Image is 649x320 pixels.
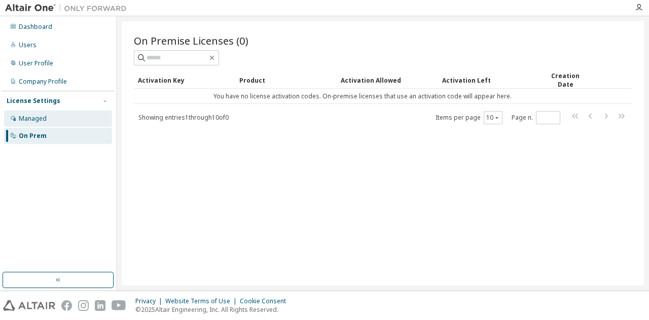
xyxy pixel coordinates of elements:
[544,72,587,89] div: Creation Date
[135,305,292,314] p: © 2025 Altair Engineering, Inc. All Rights Reserved.
[112,300,126,311] img: youtube.svg
[134,33,248,48] span: On Premise Licenses (0)
[19,132,47,140] div: On Prem
[138,113,229,122] span: Showing entries 1 through 10 of 0
[135,297,165,305] div: Privacy
[19,23,52,31] div: Dashboard
[3,300,55,311] img: altair_logo.svg
[19,78,67,86] div: Company Profile
[61,300,72,311] img: facebook.svg
[240,297,292,305] div: Cookie Consent
[78,300,89,311] img: instagram.svg
[341,72,434,88] div: Activation Allowed
[239,72,333,88] div: Product
[5,3,132,13] img: Altair One
[19,115,47,123] div: Managed
[95,300,105,311] img: linkedin.svg
[165,297,240,305] div: Website Terms of Use
[134,89,591,104] td: You have no license activation codes. On-premise licenses that use an activation code will appear...
[19,59,53,67] div: User Profile
[486,114,500,122] button: 10
[7,97,60,105] div: License Settings
[138,72,231,88] div: Activation Key
[442,72,535,88] div: Activation Left
[19,41,37,49] div: Users
[436,111,502,124] span: Items per page
[512,111,560,124] span: Page n.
